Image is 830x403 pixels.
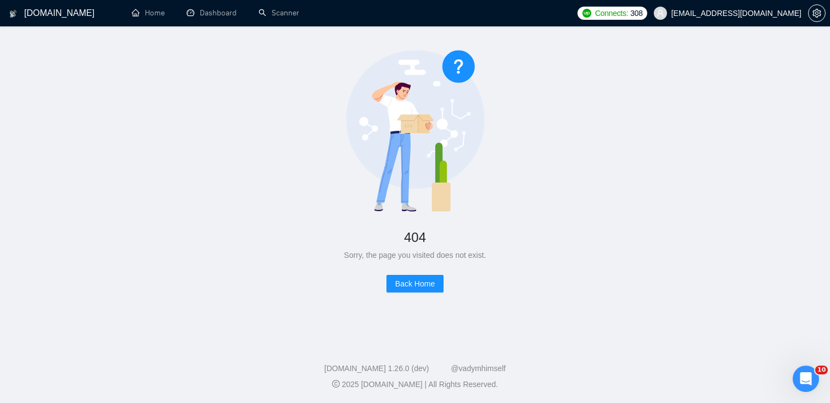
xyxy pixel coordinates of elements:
span: 10 [815,366,828,374]
span: Back Home [395,278,435,290]
a: searchScanner [259,8,299,18]
img: logo [9,5,17,23]
span: 308 [630,7,642,19]
a: [DOMAIN_NAME] 1.26.0 (dev) [324,364,429,373]
a: homeHome [132,8,165,18]
div: 2025 [DOMAIN_NAME] | All Rights Reserved. [9,379,821,390]
button: Back Home [386,275,444,292]
img: upwork-logo.png [582,9,591,18]
button: setting [808,4,826,22]
div: 404 [35,225,795,249]
a: @vadymhimself [451,364,506,373]
a: setting [808,9,826,18]
span: copyright [332,380,340,388]
span: Connects: [595,7,628,19]
a: dashboardDashboard [187,8,237,18]
iframe: Intercom live chat [793,366,819,392]
span: user [657,9,664,17]
div: Sorry, the page you visited does not exist. [35,249,795,261]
